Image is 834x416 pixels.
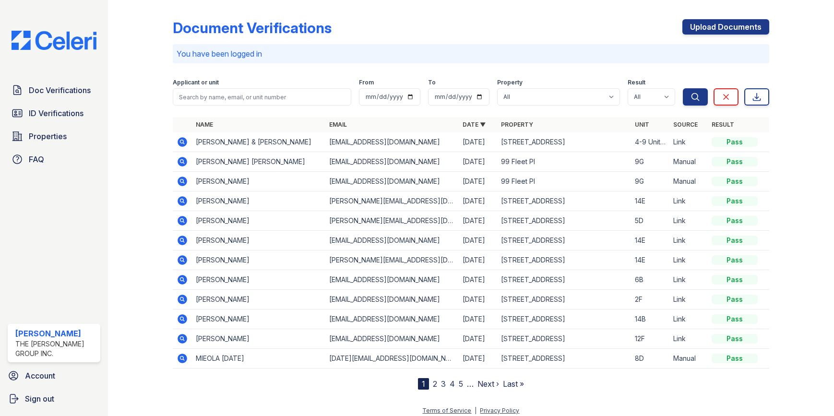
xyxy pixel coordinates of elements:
td: Link [669,231,708,250]
td: [STREET_ADDRESS] [497,211,631,231]
div: Pass [712,314,758,324]
td: 9G [631,172,669,191]
td: [EMAIL_ADDRESS][DOMAIN_NAME] [325,270,459,290]
div: [PERSON_NAME] [15,328,96,339]
td: [DATE] [459,349,497,368]
label: From [359,79,374,86]
td: [PERSON_NAME] [192,231,325,250]
td: [STREET_ADDRESS] [497,231,631,250]
td: [DATE] [459,231,497,250]
div: Pass [712,334,758,344]
div: Pass [712,354,758,363]
input: Search by name, email, or unit number [173,88,351,106]
a: Source [673,121,698,128]
span: FAQ [29,154,44,165]
td: [PERSON_NAME] [192,211,325,231]
td: MIEOLA [DATE] [192,349,325,368]
td: Manual [669,172,708,191]
td: [EMAIL_ADDRESS][DOMAIN_NAME] [325,132,459,152]
a: Date ▼ [463,121,486,128]
td: Link [669,309,708,329]
td: [EMAIL_ADDRESS][DOMAIN_NAME] [325,231,459,250]
td: 99 Fleet Pl [497,172,631,191]
td: [DATE] [459,152,497,172]
td: [DATE] [459,329,497,349]
td: [PERSON_NAME] [192,250,325,270]
td: [EMAIL_ADDRESS][DOMAIN_NAME] [325,329,459,349]
div: The [PERSON_NAME] Group Inc. [15,339,96,358]
div: Pass [712,255,758,265]
td: [STREET_ADDRESS] [497,270,631,290]
td: [DATE] [459,290,497,309]
a: 3 [441,379,446,389]
td: [EMAIL_ADDRESS][DOMAIN_NAME] [325,152,459,172]
td: [PERSON_NAME][EMAIL_ADDRESS][DOMAIN_NAME] [325,250,459,270]
td: [PERSON_NAME] & [PERSON_NAME] [192,132,325,152]
td: [EMAIL_ADDRESS][DOMAIN_NAME] [325,290,459,309]
td: 8D [631,349,669,368]
td: [PERSON_NAME] [192,290,325,309]
td: [STREET_ADDRESS] [497,309,631,329]
a: Account [4,366,104,385]
label: Applicant or unit [173,79,219,86]
div: Pass [712,295,758,304]
a: 5 [459,379,463,389]
td: Link [669,329,708,349]
img: CE_Logo_Blue-a8612792a0a2168367f1c8372b55b34899dd931a85d93a1a3d3e32e68fde9ad4.png [4,31,104,50]
a: Sign out [4,389,104,408]
div: Pass [712,236,758,245]
a: Name [196,121,213,128]
td: [PERSON_NAME] [192,329,325,349]
td: [PERSON_NAME] [PERSON_NAME] [192,152,325,172]
td: [STREET_ADDRESS] [497,349,631,368]
div: Document Verifications [173,19,332,36]
div: Pass [712,157,758,166]
span: Account [25,370,55,381]
td: [DATE] [459,250,497,270]
td: 14E [631,250,669,270]
td: [STREET_ADDRESS] [497,132,631,152]
td: [DATE] [459,191,497,211]
span: … [467,378,474,390]
td: 4-9 Unit B [631,132,669,152]
label: Result [628,79,645,86]
a: Upload Documents [682,19,769,35]
td: 99 Fleet Pl [497,152,631,172]
span: ID Verifications [29,107,83,119]
a: Privacy Policy [480,407,519,414]
td: [PERSON_NAME] [192,172,325,191]
a: Terms of Service [422,407,471,414]
td: [EMAIL_ADDRESS][DOMAIN_NAME] [325,309,459,329]
td: 14E [631,191,669,211]
a: ID Verifications [8,104,100,123]
a: Properties [8,127,100,146]
td: [EMAIL_ADDRESS][DOMAIN_NAME] [325,172,459,191]
td: [DATE] [459,309,497,329]
a: 4 [450,379,455,389]
td: [DATE] [459,211,497,231]
td: [PERSON_NAME] [192,191,325,211]
td: [PERSON_NAME] [192,270,325,290]
td: [STREET_ADDRESS] [497,191,631,211]
label: Property [497,79,523,86]
a: 2 [433,379,437,389]
td: [PERSON_NAME] [192,309,325,329]
td: [PERSON_NAME][EMAIL_ADDRESS][DOMAIN_NAME] [325,191,459,211]
div: Pass [712,216,758,226]
td: [DATE] [459,270,497,290]
label: To [428,79,436,86]
td: [DATE] [459,132,497,152]
td: Link [669,290,708,309]
td: [DATE] [459,172,497,191]
a: Next › [477,379,499,389]
td: 2F [631,290,669,309]
td: Link [669,250,708,270]
td: Link [669,132,708,152]
a: Doc Verifications [8,81,100,100]
td: Link [669,211,708,231]
td: 14B [631,309,669,329]
a: Email [329,121,347,128]
div: Pass [712,275,758,285]
a: Result [712,121,734,128]
a: Unit [635,121,649,128]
